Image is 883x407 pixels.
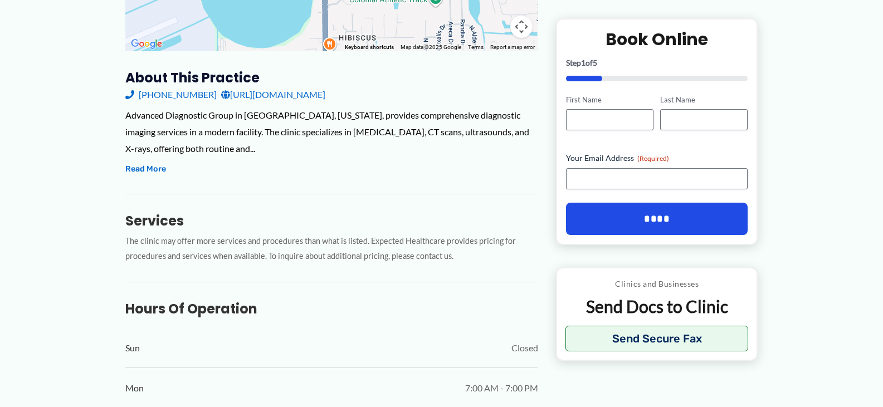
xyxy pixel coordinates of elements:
span: 5 [593,57,597,67]
p: Step of [566,58,748,66]
span: Mon [125,380,144,396]
h3: About this practice [125,69,538,86]
span: Closed [511,340,538,356]
a: Report a map error [490,44,535,50]
p: Send Docs to Clinic [565,296,749,317]
a: Open this area in Google Maps (opens a new window) [128,37,165,51]
button: Read More [125,163,166,176]
span: Map data ©2025 Google [401,44,461,50]
p: Clinics and Businesses [565,277,749,291]
h2: Book Online [566,28,748,50]
label: Last Name [660,94,748,105]
a: [PHONE_NUMBER] [125,86,217,103]
p: The clinic may offer more services and procedures than what is listed. Expected Healthcare provid... [125,234,538,264]
label: Your Email Address [566,153,748,164]
span: 1 [581,57,586,67]
label: First Name [566,94,653,105]
button: Send Secure Fax [565,326,749,351]
span: 7:00 AM - 7:00 PM [465,380,538,396]
h3: Services [125,212,538,229]
span: Sun [125,340,140,356]
a: Terms [468,44,484,50]
a: [URL][DOMAIN_NAME] [221,86,325,103]
div: Advanced Diagnostic Group in [GEOGRAPHIC_DATA], [US_STATE], provides comprehensive diagnostic ima... [125,107,538,156]
img: Google [128,37,165,51]
button: Map camera controls [510,16,533,38]
span: (Required) [637,154,669,163]
button: Keyboard shortcuts [345,43,394,51]
h3: Hours of Operation [125,300,538,317]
